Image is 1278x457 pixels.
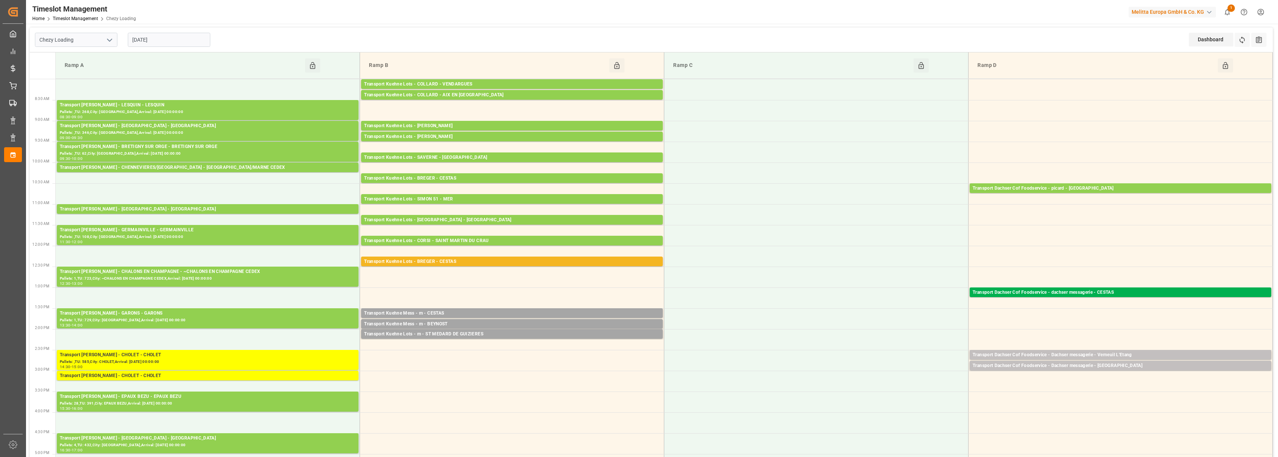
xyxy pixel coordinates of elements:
div: Pallets: ,TU: 175,City: [GEOGRAPHIC_DATA],Arrival: [DATE] 00:00:00 [973,359,1268,365]
div: Pallets: ,TU: 848,City: [GEOGRAPHIC_DATA],Arrival: [DATE] 00:00:00 [364,245,660,251]
div: Transport Kuehne Lots - BREGER - CESTAS [364,175,660,182]
div: - [71,136,72,139]
button: Help Center [1236,4,1252,20]
div: 14:00 [72,324,82,327]
div: Transport Kuehne Lots - [PERSON_NAME] [364,122,660,130]
button: open menu [104,34,115,46]
div: Pallets: 2,TU: 14,City: [GEOGRAPHIC_DATA],Arrival: [DATE] 00:00:00 [973,192,1268,199]
div: Ramp B [366,58,609,73]
div: 12:30 [60,282,71,285]
div: Pallets: ,TU: 346,City: [GEOGRAPHIC_DATA],Arrival: [DATE] 00:00:00 [60,130,356,136]
div: Transport [PERSON_NAME] - CHOLET - CHOLET [60,372,356,380]
div: Pallets: 1,TU: 723,City: ~CHALONS EN CHAMPAGNE CEDEX,Arrival: [DATE] 00:00:00 [60,276,356,282]
div: Transport Kuehne Lots - SAVERNE - [GEOGRAPHIC_DATA] [364,154,660,161]
div: Pallets: ,TU: 470,City: [GEOGRAPHIC_DATA],Arrival: [DATE] 00:00:00 [60,213,356,219]
div: 16:00 [72,407,82,410]
span: 3:00 PM [35,367,49,371]
div: Pallets: 1,TU: ,City: [GEOGRAPHIC_DATA],Arrival: [DATE] 00:00:00 [364,161,660,168]
div: Transport Kuehne Lots - m - ST MEDARD DE GUIZIERES [364,331,660,338]
div: Pallets: ,TU: ,City: [GEOGRAPHIC_DATA],Arrival: [DATE] 00:00:00 [973,370,1268,376]
div: Pallets: 1,TU: 214,City: [GEOGRAPHIC_DATA],Arrival: [DATE] 00:00:00 [364,265,660,272]
div: - [71,115,72,119]
span: 12:30 PM [32,263,49,267]
div: Pallets: 4,TU: 432,City: [GEOGRAPHIC_DATA],Arrival: [DATE] 00:00:00 [60,442,356,448]
div: Transport Kuehne Lots - [PERSON_NAME] [364,133,660,141]
div: 09:30 [72,136,82,139]
div: Transport [PERSON_NAME] - [GEOGRAPHIC_DATA] - [GEOGRAPHIC_DATA] [60,206,356,213]
input: DD-MM-YYYY [128,33,210,47]
div: 13:00 [72,282,82,285]
span: 2:30 PM [35,347,49,351]
div: Transport Kuehne Lots - [GEOGRAPHIC_DATA] - [GEOGRAPHIC_DATA] [364,216,660,224]
span: 4:00 PM [35,409,49,413]
span: 11:00 AM [32,201,49,205]
div: Transport Kuehne Lots - BREGER - CESTAS [364,258,660,265]
span: 1 [1227,4,1235,12]
a: Timeslot Management [53,16,98,21]
div: Transport Dachser Cof Foodservice - Dachser messagerie - Verneuil L'Etang [973,351,1268,359]
div: Pallets: ,TU: 47,City: CHOLET,Arrival: [DATE] 00:00:00 [60,380,356,386]
div: Transport [PERSON_NAME] - [GEOGRAPHIC_DATA] - [GEOGRAPHIC_DATA] [60,435,356,442]
button: Melitta Europa GmbH & Co. KG [1129,5,1219,19]
span: 9:30 AM [35,138,49,142]
div: Pallets: 6,TU: ,City: CARQUEFOU,Arrival: [DATE] 00:00:00 [364,141,660,147]
span: 8:30 AM [35,97,49,101]
span: 9:00 AM [35,118,49,122]
div: 08:30 [60,115,71,119]
div: 16:30 [60,448,71,452]
div: Transport [PERSON_NAME] - CHALONS EN CHAMPAGNE - ~CHALONS EN CHAMPAGNE CEDEX [60,268,356,276]
div: Pallets: 1,TU: 256,City: [GEOGRAPHIC_DATA],Arrival: [DATE] 00:00:00 [364,182,660,189]
span: 5:00 PM [35,451,49,455]
div: Ramp A [62,58,305,73]
div: Transport [PERSON_NAME] - GARONS - GARONS [60,310,356,317]
div: Melitta Europa GmbH & Co. KG [1129,7,1216,17]
div: 15:30 [60,407,71,410]
span: 2:00 PM [35,326,49,330]
div: Pallets: ,TU: 108,City: [GEOGRAPHIC_DATA],Arrival: [DATE] 00:00:00 [60,234,356,240]
div: 13:30 [60,324,71,327]
span: 10:00 AM [32,159,49,163]
div: Ramp D [974,58,1218,73]
div: Transport [PERSON_NAME] - BRETIGNY SUR ORGE - BRETIGNY SUR ORGE [60,143,356,151]
div: Pallets: 18,TU: 654,City: [GEOGRAPHIC_DATA]/MARNE CEDEX,Arrival: [DATE] 00:00:00 [60,171,356,178]
span: 11:30 AM [32,222,49,226]
div: Transport [PERSON_NAME] - CHENNEVIERES/[GEOGRAPHIC_DATA] - [GEOGRAPHIC_DATA]/MARNE CEDEX [60,164,356,171]
div: Pallets: ,TU: 52,City: [GEOGRAPHIC_DATA],Arrival: [DATE] 00:00:00 [364,99,660,105]
div: - [71,240,72,244]
span: 10:30 AM [32,180,49,184]
div: Transport [PERSON_NAME] - CHOLET - CHOLET [60,351,356,359]
div: Pallets: 3,TU: 48,City: CESTAS,Arrival: [DATE] 00:00:00 [973,296,1268,303]
div: Pallets: 1,TU: 729,City: [GEOGRAPHIC_DATA],Arrival: [DATE] 00:00:00 [60,317,356,324]
a: Home [32,16,45,21]
div: Transport Kuehne Mess - m - CESTAS [364,310,660,317]
div: Dashboard [1189,33,1233,46]
div: 14:30 [60,365,71,369]
span: 4:30 PM [35,430,49,434]
div: Pallets: ,TU: 76,City: [GEOGRAPHIC_DATA],Arrival: [DATE] 00:00:00 [364,328,660,334]
div: Transport Dachser Cof Foodservice - dachser messagerie - CESTAS [973,289,1268,296]
div: Transport [PERSON_NAME] - EPAUX BEZU - EPAUX BEZU [60,393,356,400]
div: 09:00 [60,136,71,139]
div: Transport Kuehne Lots - SIMON 51 - MER [364,196,660,203]
div: Pallets: ,TU: 62,City: [GEOGRAPHIC_DATA],Arrival: [DATE] 00:00:00 [60,151,356,157]
div: Timeslot Management [32,3,136,15]
div: - [71,365,72,369]
div: 09:00 [72,115,82,119]
div: Pallets: 12,TU: 176,City: [GEOGRAPHIC_DATA],Arrival: [DATE] 00:00:00 [364,88,660,94]
div: 10:00 [72,157,82,160]
div: - [71,282,72,285]
span: 12:00 PM [32,242,49,247]
div: Pallets: ,TU: 18,City: CESTAS,Arrival: [DATE] 00:00:00 [364,317,660,324]
div: Transport [PERSON_NAME] - GERMAINVILLE - GERMAINVILLE [60,226,356,234]
div: Transport Kuehne Lots - CORSI - SAINT MARTIN DU CRAU [364,237,660,245]
div: 12:00 [72,240,82,244]
div: Pallets: ,TU: 585,City: CHOLET,Arrival: [DATE] 00:00:00 [60,359,356,365]
span: 1:30 PM [35,305,49,309]
div: Transport [PERSON_NAME] - LESQUIN - LESQUIN [60,102,356,109]
div: Transport [PERSON_NAME] - [GEOGRAPHIC_DATA] - [GEOGRAPHIC_DATA] [60,122,356,130]
div: Pallets: 4,TU: 198,City: [GEOGRAPHIC_DATA],Arrival: [DATE] 00:00:00 [364,224,660,230]
span: 1:00 PM [35,284,49,288]
div: - [71,157,72,160]
div: Pallets: 10,TU: 608,City: CARQUEFOU,Arrival: [DATE] 00:00:00 [364,130,660,136]
div: 11:30 [60,240,71,244]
